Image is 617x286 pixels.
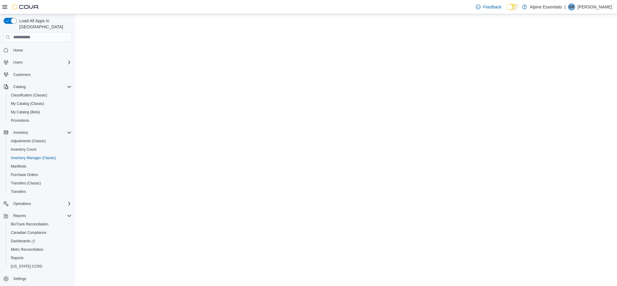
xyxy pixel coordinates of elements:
[8,117,72,124] span: Promotions
[11,239,35,244] span: Dashboards
[13,130,28,135] span: Inventory
[1,212,74,220] button: Reports
[8,180,43,187] a: Transfers (Classic)
[473,1,504,13] a: Feedback
[11,71,33,78] a: Customers
[11,47,25,54] a: Home
[11,172,38,177] span: Purchase Orders
[578,3,612,11] p: [PERSON_NAME]
[13,84,26,89] span: Catalog
[11,230,46,235] span: Canadian Compliance
[11,275,29,282] a: Settings
[6,116,74,125] button: Promotions
[11,71,72,78] span: Customers
[6,254,74,262] button: Reports
[13,48,23,53] span: Home
[11,200,33,207] button: Operations
[1,58,74,67] button: Users
[568,3,575,11] div: Greg Rivera
[6,245,74,254] button: Metrc Reconciliation
[1,200,74,208] button: Operations
[6,228,74,237] button: Canadian Compliance
[6,145,74,154] button: Inventory Count
[6,187,74,196] button: Transfers
[8,180,72,187] span: Transfers (Classic)
[11,256,23,260] span: Reports
[8,246,72,253] span: Metrc Reconciliation
[12,4,39,10] img: Cova
[8,188,28,195] a: Transfers
[8,137,72,145] span: Adjustments (Classic)
[6,108,74,116] button: My Catalog (Beta)
[530,3,562,11] p: Alpine Essentials
[17,18,72,30] span: Load All Apps in [GEOGRAPHIC_DATA]
[8,237,72,245] span: Dashboards
[11,156,56,160] span: Inventory Manager (Classic)
[11,222,48,227] span: BioTrack Reconciliation
[6,179,74,187] button: Transfers (Classic)
[11,83,72,90] span: Catalog
[11,264,42,269] span: [US_STATE] CCRS
[11,129,72,136] span: Inventory
[11,212,28,219] button: Reports
[1,128,74,137] button: Inventory
[6,91,74,99] button: Classification (Classic)
[11,200,72,207] span: Operations
[11,147,36,152] span: Inventory Count
[1,70,74,79] button: Customers
[11,275,72,282] span: Settings
[8,146,39,153] a: Inventory Count
[8,163,72,170] span: Manifests
[8,92,50,99] a: Classification (Classic)
[6,171,74,179] button: Purchase Orders
[8,171,72,178] span: Purchase Orders
[11,129,30,136] button: Inventory
[11,93,47,98] span: Classification (Classic)
[569,3,574,11] span: GR
[13,201,31,206] span: Operations
[8,117,32,124] a: Promotions
[11,247,43,252] span: Metrc Reconciliation
[11,118,29,123] span: Promotions
[11,59,25,66] button: Users
[1,46,74,54] button: Home
[8,263,72,270] span: Washington CCRS
[8,100,47,107] a: My Catalog (Classic)
[6,154,74,162] button: Inventory Manager (Classic)
[8,137,48,145] a: Adjustments (Classic)
[8,237,37,245] a: Dashboards
[11,181,41,186] span: Transfers (Classic)
[8,154,58,162] a: Inventory Manager (Classic)
[1,274,74,283] button: Settings
[6,262,74,271] button: [US_STATE] CCRS
[11,110,40,115] span: My Catalog (Beta)
[6,162,74,171] button: Manifests
[13,60,23,65] span: Users
[8,229,72,236] span: Canadian Compliance
[8,171,41,178] a: Purchase Orders
[11,164,26,169] span: Manifests
[8,146,72,153] span: Inventory Count
[8,100,72,107] span: My Catalog (Classic)
[11,101,44,106] span: My Catalog (Classic)
[13,276,26,281] span: Settings
[6,220,74,228] button: BioTrack Reconciliation
[11,46,72,54] span: Home
[8,221,51,228] a: BioTrack Reconciliation
[506,4,519,10] input: Dark Mode
[11,212,72,219] span: Reports
[8,254,26,262] a: Reports
[483,4,501,10] span: Feedback
[8,92,72,99] span: Classification (Classic)
[1,83,74,91] button: Catalog
[8,108,72,116] span: My Catalog (Beta)
[6,99,74,108] button: My Catalog (Classic)
[11,83,28,90] button: Catalog
[8,163,29,170] a: Manifests
[564,3,566,11] p: |
[8,246,46,253] a: Metrc Reconciliation
[8,221,72,228] span: BioTrack Reconciliation
[6,237,74,245] a: Dashboards
[13,72,31,77] span: Customers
